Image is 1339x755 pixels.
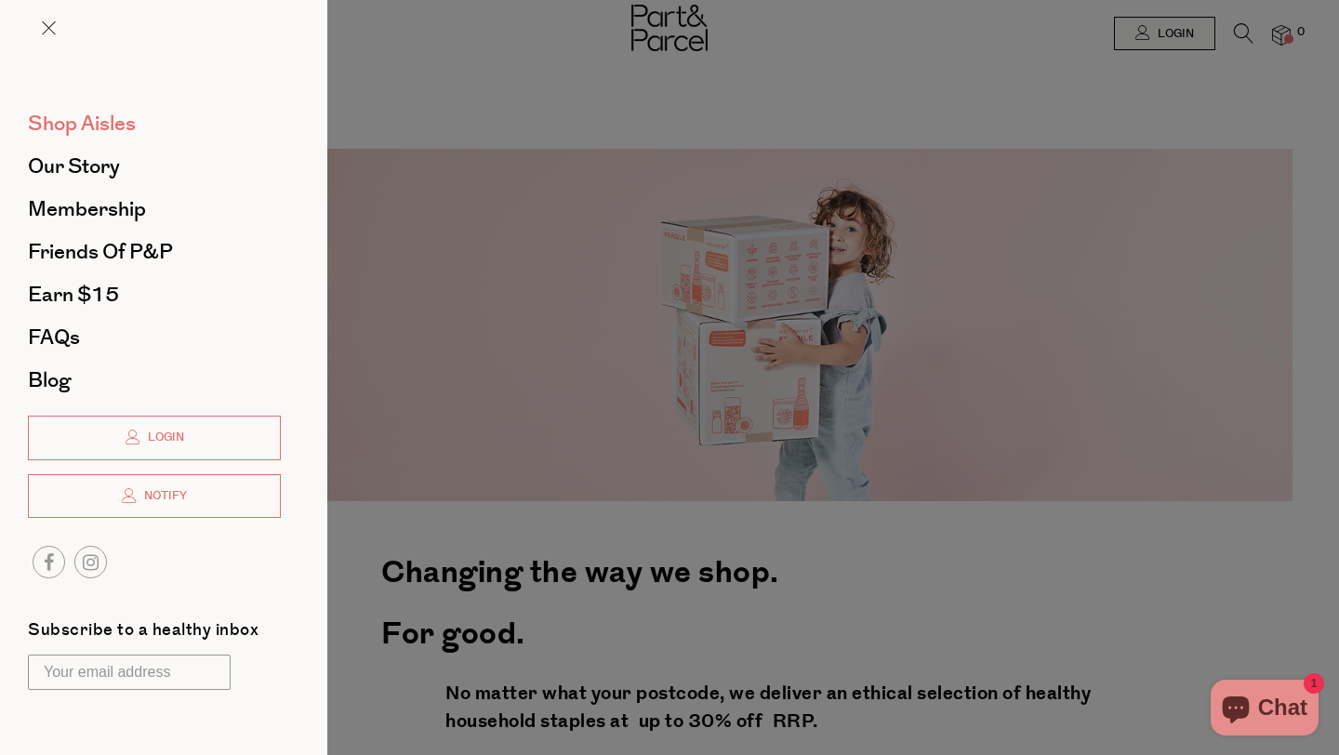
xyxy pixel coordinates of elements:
[28,194,146,224] span: Membership
[28,152,120,181] span: Our Story
[28,370,281,391] a: Blog
[28,323,80,352] span: FAQs
[28,113,281,134] a: Shop Aisles
[28,622,259,645] label: Subscribe to a healthy inbox
[28,237,173,267] span: Friends of P&P
[143,430,184,445] span: Login
[28,199,281,219] a: Membership
[28,416,281,460] a: Login
[1205,680,1324,740] inbox-online-store-chat: Shopify online store chat
[28,280,119,310] span: Earn $15
[28,109,136,139] span: Shop Aisles
[139,488,187,504] span: Notify
[28,242,281,262] a: Friends of P&P
[28,474,281,519] a: Notify
[28,655,231,690] input: Your email address
[28,285,281,305] a: Earn $15
[28,156,281,177] a: Our Story
[28,365,71,395] span: Blog
[28,327,281,348] a: FAQs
